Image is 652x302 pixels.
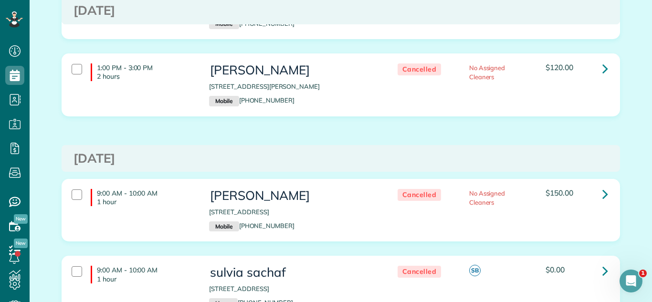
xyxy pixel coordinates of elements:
[209,96,239,106] small: Mobile
[209,96,294,104] a: Mobile[PHONE_NUMBER]
[97,198,195,206] p: 1 hour
[639,270,647,277] span: 1
[209,221,239,232] small: Mobile
[91,189,195,206] h4: 9:00 AM - 10:00 AM
[91,266,195,283] h4: 9:00 AM - 10:00 AM
[209,82,378,91] p: [STREET_ADDRESS][PERSON_NAME]
[209,222,294,229] a: Mobile[PHONE_NUMBER]
[469,265,481,276] span: SB
[546,265,565,274] span: $0.00
[97,72,195,81] p: 2 hours
[398,63,442,75] span: Cancelled
[469,64,505,81] span: No Assigned Cleaners
[209,208,378,217] p: [STREET_ADDRESS]
[209,266,378,280] h3: sulvia sachaf
[546,62,573,72] span: $120.00
[469,189,505,206] span: No Assigned Cleaners
[209,189,378,203] h3: [PERSON_NAME]
[74,152,608,166] h3: [DATE]
[74,4,608,18] h3: [DATE]
[398,266,442,278] span: Cancelled
[91,63,195,81] h4: 1:00 PM - 3:00 PM
[209,20,294,27] a: Mobile[PHONE_NUMBER]
[620,270,642,292] iframe: Intercom live chat
[97,275,195,283] p: 1 hour
[209,284,378,293] p: [STREET_ADDRESS]
[546,188,573,198] span: $150.00
[14,239,28,248] span: New
[209,63,378,77] h3: [PERSON_NAME]
[398,189,442,201] span: Cancelled
[14,214,28,224] span: New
